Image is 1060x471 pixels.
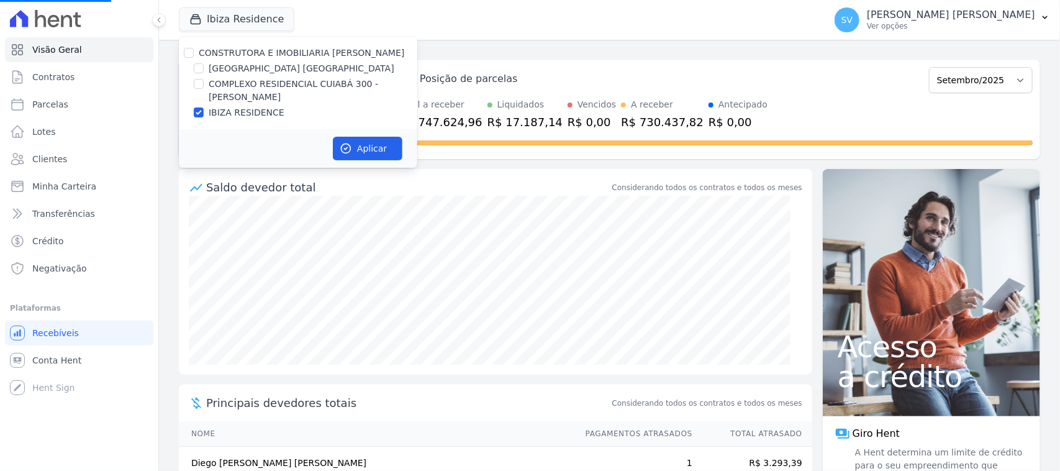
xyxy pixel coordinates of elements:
[209,106,284,119] label: IBIZA RESIDENCE
[5,37,153,62] a: Visão Geral
[179,7,294,31] button: Ibiza Residence
[568,114,616,130] div: R$ 0,00
[420,71,518,86] div: Posição de parcelas
[32,153,67,165] span: Clientes
[621,114,704,130] div: R$ 730.437,82
[718,98,768,111] div: Antecipado
[693,421,812,447] th: Total Atrasado
[32,71,75,83] span: Contratos
[497,98,545,111] div: Liquidados
[838,362,1025,391] span: a crédito
[5,147,153,171] a: Clientes
[612,398,802,409] span: Considerando todos os contratos e todos os meses
[867,21,1035,31] p: Ver opções
[32,262,87,275] span: Negativação
[5,348,153,373] a: Conta Hent
[400,114,482,130] div: R$ 747.624,96
[5,256,153,281] a: Negativação
[209,78,417,104] label: COMPLEXO RESIDENCIAL CUIABÁ 300 - [PERSON_NAME]
[206,395,610,411] span: Principais devedores totais
[612,182,802,193] div: Considerando todos os contratos e todos os meses
[867,9,1035,21] p: [PERSON_NAME] [PERSON_NAME]
[853,426,900,441] span: Giro Hent
[32,126,56,138] span: Lotes
[631,98,673,111] div: A receber
[709,114,768,130] div: R$ 0,00
[32,354,81,367] span: Conta Hent
[333,137,402,160] button: Aplicar
[574,421,693,447] th: Pagamentos Atrasados
[5,65,153,89] a: Contratos
[5,119,153,144] a: Lotes
[5,229,153,254] a: Crédito
[32,43,82,56] span: Visão Geral
[32,327,79,339] span: Recebíveis
[838,332,1025,362] span: Acesso
[32,235,64,247] span: Crédito
[5,201,153,226] a: Transferências
[179,421,574,447] th: Nome
[206,179,610,196] div: Saldo devedor total
[5,174,153,199] a: Minha Carteira
[209,62,394,75] label: [GEOGRAPHIC_DATA] [GEOGRAPHIC_DATA]
[5,92,153,117] a: Parcelas
[32,208,95,220] span: Transferências
[5,321,153,345] a: Recebíveis
[32,180,96,193] span: Minha Carteira
[487,114,563,130] div: R$ 17.187,14
[199,48,404,58] label: CONSTRUTORA E IMOBILIARIA [PERSON_NAME]
[32,98,68,111] span: Parcelas
[578,98,616,111] div: Vencidos
[825,2,1060,37] button: SV [PERSON_NAME] [PERSON_NAME] Ver opções
[400,98,482,111] div: Total a receber
[841,16,853,24] span: SV
[10,301,148,316] div: Plataformas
